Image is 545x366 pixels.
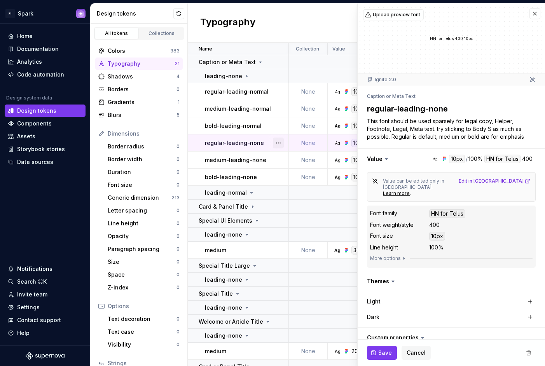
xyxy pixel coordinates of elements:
div: Help [17,329,30,337]
p: medium-leading-none [205,156,266,164]
div: 0 [176,220,180,227]
td: None [289,152,328,169]
div: Storybook stories [17,145,65,153]
a: Data sources [5,156,86,168]
div: Ag [432,156,438,162]
div: Analytics [17,58,42,66]
a: Letter spacing0 [105,204,183,217]
div: 0 [176,342,180,348]
div: Components [17,120,52,127]
div: 0 [176,143,180,150]
div: Options [108,302,180,310]
div: Visibility [108,341,176,349]
div: 0 [176,272,180,278]
div: Colors [108,47,170,55]
div: Blurs [108,111,176,119]
div: Search ⌘K [17,278,47,286]
a: Opacity0 [105,230,183,242]
div: Z-index [108,284,176,291]
a: Line height0 [105,217,183,230]
div: Text case [108,328,176,336]
a: Assets [5,130,86,143]
a: Colors383 [95,45,183,57]
div: Font family [370,209,397,217]
div: Font size [108,181,176,189]
button: Cancel [402,346,431,360]
p: regular-leading-none [205,139,264,147]
td: None [289,169,328,186]
a: Design tokens [5,105,86,117]
div: All tokens [97,30,136,37]
span: Cancel [407,349,426,357]
div: Font weight/style [370,221,414,229]
div: 0 [176,207,180,214]
button: More options [370,255,407,261]
span: Value can be edited only in [GEOGRAPHIC_DATA]. [383,178,445,190]
div: 0 [176,316,180,322]
p: regular-leading-normal [205,88,269,96]
div: Collections [142,30,181,37]
div: Home [17,32,33,40]
div: 0 [176,169,180,175]
p: Special Title Large [199,262,250,270]
p: leading-none [205,231,242,239]
a: Analytics [5,56,86,68]
div: 0 [176,329,180,335]
a: Learn more [383,190,410,197]
span: Upload preview font [373,12,420,18]
label: Dark [367,313,379,321]
a: Duration0 [105,166,183,178]
a: Size0 [105,256,183,268]
div: Ag [334,89,341,95]
textarea: regular-leading-none [365,102,534,116]
div: Code automation [17,71,64,78]
div: Design system data [6,95,52,101]
td: None [289,242,328,259]
div: Documentation [17,45,59,53]
p: leading-none [205,72,242,80]
button: FISparkDesign System Manager [2,5,89,22]
div: Line height [108,220,176,227]
div: 400 [429,221,440,229]
a: Components [5,117,86,130]
div: Contact support [17,316,61,324]
p: Card & Panel Title [199,203,248,211]
div: 10px [351,156,367,164]
span: Save [378,349,392,357]
div: Size [108,258,176,266]
p: Value [332,46,345,52]
button: Contact support [5,314,86,326]
button: Notifications [5,263,86,275]
div: Generic dimension [108,194,171,202]
div: Data sources [17,158,53,166]
div: Opacity [108,232,176,240]
div: Notifications [17,265,52,273]
a: Settings [5,301,86,314]
div: Invite team [17,291,47,298]
a: Documentation [5,43,86,55]
a: Storybook stories [5,143,86,155]
p: Welcome or Article Title [199,318,263,326]
div: HN for Telus 400 10px [358,35,545,42]
p: bold-leading-normal [205,122,262,130]
div: FI [5,9,15,18]
a: Blurs5 [95,109,183,121]
span: . [410,190,411,196]
p: leading-none [205,332,242,340]
a: Shadows4 [95,70,183,83]
p: Special Title [199,290,233,298]
div: 10px [351,173,367,181]
td: None [289,100,328,117]
div: 10px [351,105,367,113]
a: Borders0 [95,83,183,96]
p: Collection [296,46,319,52]
p: leading-none [205,304,242,312]
div: Assets [17,132,35,140]
div: HN for Telus [429,209,465,218]
p: medium-leading-normal [205,105,271,113]
div: 383 [170,48,180,54]
div: 10px [351,122,367,130]
div: Gradients [108,98,178,106]
div: 10px [351,87,367,96]
p: Special UI Elements [199,217,252,225]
